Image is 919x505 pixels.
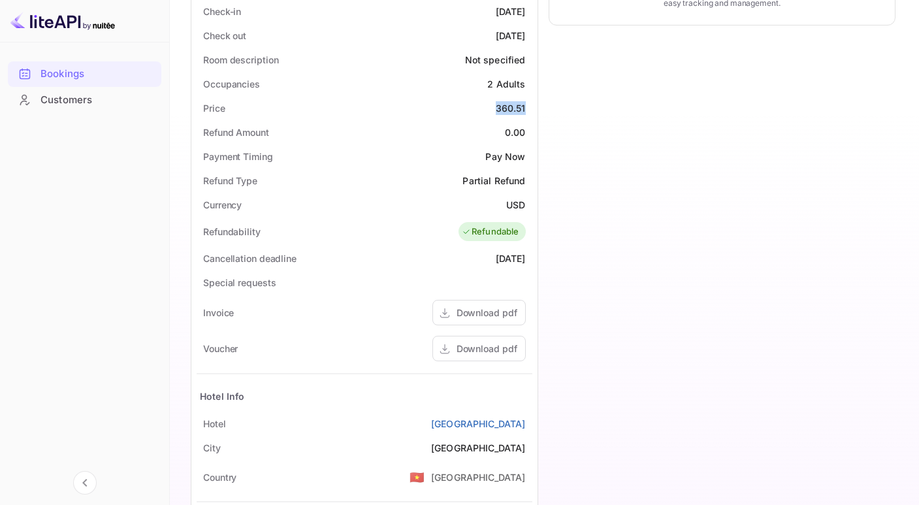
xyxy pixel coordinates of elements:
div: Customers [8,88,161,113]
div: Download pdf [457,342,517,355]
div: 0.00 [505,125,526,139]
div: Country [203,470,236,484]
div: Occupancies [203,77,260,91]
div: Price [203,101,225,115]
div: Bookings [40,67,155,82]
div: Invoice [203,306,234,319]
a: Bookings [8,61,161,86]
div: Bookings [8,61,161,87]
div: Hotel [203,417,226,431]
div: [DATE] [496,252,526,265]
div: Download pdf [457,306,517,319]
div: Partial Refund [462,174,525,187]
img: LiteAPI logo [10,10,115,31]
button: Collapse navigation [73,471,97,495]
div: Cancellation deadline [203,252,297,265]
div: Hotel Info [200,389,245,403]
div: 360.51 [496,101,526,115]
div: Special requests [203,276,276,289]
div: [GEOGRAPHIC_DATA] [431,470,526,484]
a: Customers [8,88,161,112]
div: [DATE] [496,29,526,42]
div: [DATE] [496,5,526,18]
div: City [203,441,221,455]
div: Currency [203,198,242,212]
div: Check out [203,29,246,42]
div: Refund Type [203,174,257,187]
span: United States [410,465,425,489]
div: Not specified [465,53,526,67]
div: Refundability [203,225,261,238]
div: Customers [40,93,155,108]
div: USD [506,198,525,212]
div: Pay Now [485,150,525,163]
a: [GEOGRAPHIC_DATA] [431,417,526,431]
div: Refund Amount [203,125,269,139]
div: Check-in [203,5,241,18]
div: Payment Timing [203,150,273,163]
div: Refundable [462,225,519,238]
div: Voucher [203,342,238,355]
div: 2 Adults [487,77,525,91]
div: [GEOGRAPHIC_DATA] [431,441,526,455]
div: Room description [203,53,278,67]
